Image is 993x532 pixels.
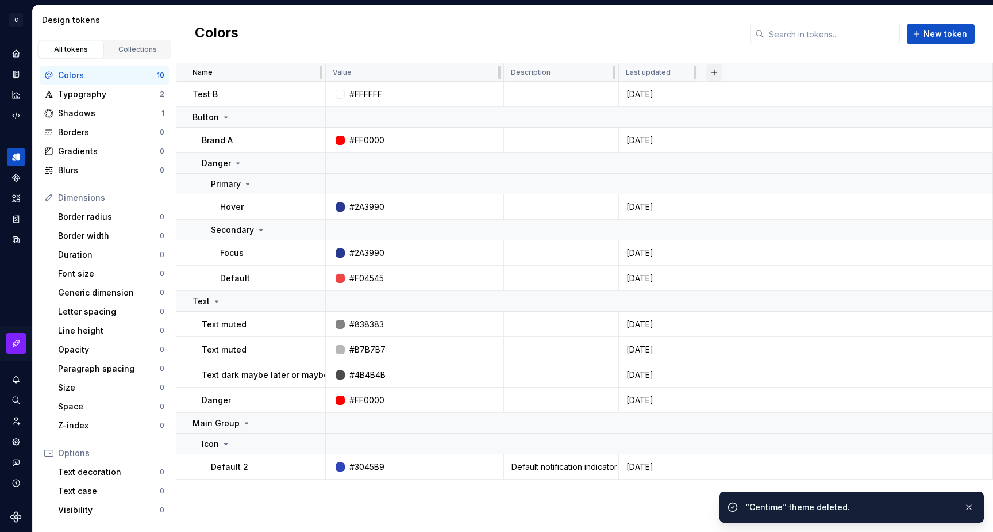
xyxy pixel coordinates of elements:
div: 0 [160,383,164,392]
p: Button [193,112,219,123]
div: Opacity [58,344,160,355]
div: 0 [160,231,164,240]
div: 0 [160,421,164,430]
p: Test B [193,89,218,100]
p: Description [511,68,551,77]
div: Paragraph spacing [58,363,160,374]
button: Search ⌘K [7,391,25,409]
div: All tokens [43,45,100,54]
div: #3045B9 [349,461,384,473]
a: Shadows1 [40,104,169,123]
a: Space0 [53,397,169,416]
div: Blurs [58,164,160,176]
div: Generic dimension [58,287,160,298]
div: Letter spacing [58,306,160,317]
div: [DATE] [619,369,698,381]
p: Icon [202,438,219,450]
a: Typography2 [40,85,169,104]
a: Design tokens [7,148,25,166]
div: Borders [58,127,160,138]
div: Text decoration [58,466,160,478]
div: 0 [160,166,164,175]
div: 1 [161,109,164,118]
div: 0 [160,269,164,278]
a: Colors10 [40,66,169,85]
div: 2 [160,90,164,99]
a: Borders0 [40,123,169,141]
a: Assets [7,189,25,208]
a: Components [7,169,25,187]
div: [DATE] [619,395,698,406]
div: [DATE] [619,247,698,259]
div: 0 [160,364,164,373]
div: #F04545 [349,273,384,284]
p: Default 2 [211,461,248,473]
a: Size0 [53,378,169,397]
div: Default notification indicator color for Therapy. Used to convey unread information. Default noti... [505,461,618,473]
div: Size [58,382,160,393]
span: New token [923,28,967,40]
div: 0 [160,487,164,496]
a: Gradients0 [40,142,169,160]
a: Opacity0 [53,340,169,359]
div: Line height [58,325,160,336]
a: Code automation [7,106,25,125]
a: Line height0 [53,322,169,340]
a: Z-index0 [53,416,169,435]
button: Notifications [7,370,25,389]
button: C [2,7,30,32]
a: Home [7,44,25,63]
button: New token [907,24,975,44]
div: #FFFFFF [349,89,382,100]
a: Analytics [7,86,25,104]
div: 0 [160,468,164,477]
div: [DATE] [619,201,698,213]
p: Last updated [626,68,671,77]
p: Value [333,68,352,77]
a: Data sources [7,231,25,249]
div: 0 [160,288,164,297]
div: 0 [160,345,164,354]
div: #B7B7B7 [349,344,386,355]
div: Colors [58,70,157,81]
div: Text case [58,485,160,497]
p: Text dark maybe later or maybe add it now [202,369,374,381]
div: [DATE] [619,319,698,330]
div: 0 [160,326,164,335]
a: Visibility0 [53,501,169,519]
a: Settings [7,433,25,451]
div: 0 [160,506,164,515]
svg: Supernova Logo [10,511,22,523]
div: Invite team [7,412,25,430]
div: Documentation [7,65,25,83]
div: 0 [160,250,164,259]
p: Secondary [211,224,254,236]
div: 0 [160,147,164,156]
a: Blurs0 [40,161,169,179]
button: Contact support [7,453,25,472]
a: Text decoration0 [53,463,169,481]
div: 0 [160,128,164,137]
div: Collections [109,45,167,54]
div: 0 [160,307,164,316]
div: Z-index [58,420,160,431]
p: Hover [220,201,244,213]
h2: Colors [195,24,238,44]
a: Border width0 [53,227,169,245]
a: Letter spacing0 [53,303,169,321]
div: #4B4B4B [349,369,386,381]
p: Brand A [202,135,233,146]
div: Design tokens [42,14,171,26]
input: Search in tokens... [764,24,900,44]
p: Text muted [202,344,247,355]
div: Visibility [58,504,160,516]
